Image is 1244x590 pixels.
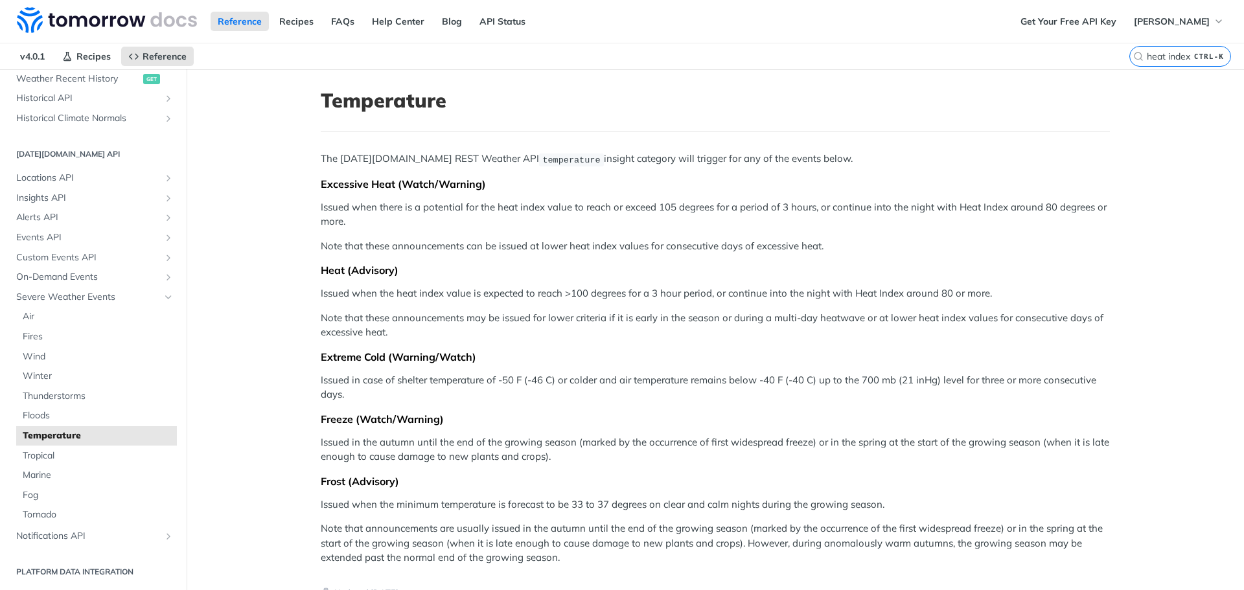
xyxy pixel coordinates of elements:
[272,12,321,31] a: Recipes
[16,446,177,466] a: Tropical
[16,426,177,446] a: Temperature
[163,272,174,282] button: Show subpages for On-Demand Events
[23,489,174,502] span: Fog
[23,370,174,383] span: Winter
[16,406,177,425] a: Floods
[10,288,177,307] a: Severe Weather EventsHide subpages for Severe Weather Events
[16,291,160,304] span: Severe Weather Events
[321,152,1110,166] p: The [DATE][DOMAIN_NAME] REST Weather API insight category will trigger for any of the events below.
[10,267,177,287] a: On-Demand EventsShow subpages for On-Demand Events
[472,12,533,31] a: API Status
[365,12,432,31] a: Help Center
[16,367,177,386] a: Winter
[321,311,1110,340] p: Note that these announcements may be issued for lower criteria if it is early in the season or du...
[10,527,177,546] a: Notifications APIShow subpages for Notifications API
[163,531,174,541] button: Show subpages for Notifications API
[76,51,111,62] span: Recipes
[163,253,174,263] button: Show subpages for Custom Events API
[16,466,177,485] a: Marine
[1127,12,1231,31] button: [PERSON_NAME]
[163,173,174,183] button: Show subpages for Locations API
[10,208,177,227] a: Alerts APIShow subpages for Alerts API
[23,330,174,343] span: Fires
[16,307,177,326] a: Air
[143,51,187,62] span: Reference
[16,251,160,264] span: Custom Events API
[10,566,177,578] h2: Platform DATA integration
[163,93,174,104] button: Show subpages for Historical API
[10,69,177,89] a: Weather Recent Historyget
[1013,12,1123,31] a: Get Your Free API Key
[16,530,160,543] span: Notifications API
[321,475,1110,488] div: Frost (Advisory)
[324,12,362,31] a: FAQs
[23,429,174,442] span: Temperature
[16,347,177,367] a: Wind
[10,188,177,208] a: Insights APIShow subpages for Insights API
[16,92,160,105] span: Historical API
[13,47,52,66] span: v4.0.1
[1191,50,1227,63] kbd: CTRL-K
[321,89,1110,112] h1: Temperature
[10,248,177,267] a: Custom Events APIShow subpages for Custom Events API
[321,239,1110,254] p: Note that these announcements can be issued at lower heat index values for consecutive days of ex...
[1133,51,1144,62] svg: Search
[23,449,174,462] span: Tropical
[55,47,118,66] a: Recipes
[10,148,177,160] h2: [DATE][DOMAIN_NAME] API
[321,373,1110,402] p: Issued in case of shelter temperature of -50 F (-46 C) or colder and air temperature remains belo...
[143,74,160,84] span: get
[321,350,1110,363] div: Extreme Cold (Warning/Watch)
[16,112,160,125] span: Historical Climate Normals
[23,469,174,482] span: Marine
[163,292,174,302] button: Hide subpages for Severe Weather Events
[211,12,269,31] a: Reference
[16,211,160,224] span: Alerts API
[16,486,177,505] a: Fog
[321,200,1110,229] p: Issued when there is a potential for the heat index value to reach or exceed 105 degrees for a pe...
[321,413,1110,425] div: Freeze (Watch/Warning)
[163,212,174,223] button: Show subpages for Alerts API
[17,7,197,33] img: Tomorrow.io Weather API Docs
[321,177,1110,190] div: Excessive Heat (Watch/Warning)
[23,390,174,403] span: Thunderstorms
[321,497,1110,512] p: Issued when the minimum temperature is forecast to be 33 to 37 degrees on clear and calm nights d...
[16,327,177,346] a: Fires
[10,228,177,247] a: Events APIShow subpages for Events API
[542,155,600,165] span: temperature
[321,521,1110,565] p: Note that announcements are usually issued in the autumn until the end of the growing season (mar...
[10,168,177,188] a: Locations APIShow subpages for Locations API
[163,233,174,243] button: Show subpages for Events API
[121,47,194,66] a: Reference
[1134,16,1210,27] span: [PERSON_NAME]
[16,172,160,185] span: Locations API
[16,505,177,525] a: Tornado
[16,271,160,284] span: On-Demand Events
[163,193,174,203] button: Show subpages for Insights API
[23,310,174,323] span: Air
[23,508,174,521] span: Tornado
[23,409,174,422] span: Floods
[321,286,1110,301] p: Issued when the heat index value is expected to reach >100 degrees for a 3 hour period, or contin...
[10,89,177,108] a: Historical APIShow subpages for Historical API
[321,435,1110,464] p: Issued in the autumn until the end of the growing season (marked by the occurrence of first wides...
[23,350,174,363] span: Wind
[10,109,177,128] a: Historical Climate NormalsShow subpages for Historical Climate Normals
[163,113,174,124] button: Show subpages for Historical Climate Normals
[16,387,177,406] a: Thunderstorms
[321,264,1110,277] div: Heat (Advisory)
[16,73,140,85] span: Weather Recent History
[16,231,160,244] span: Events API
[435,12,469,31] a: Blog
[16,192,160,205] span: Insights API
